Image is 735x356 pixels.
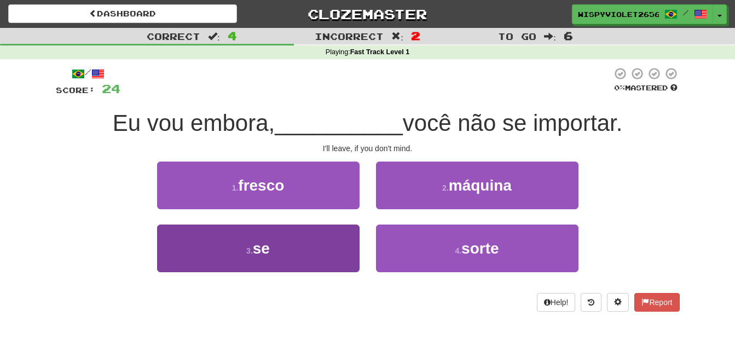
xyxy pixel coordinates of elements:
button: 1.fresco [157,162,360,209]
div: Mastered [612,83,680,93]
a: Clozemaster [253,4,482,24]
span: você não se importar. [403,110,623,136]
button: 4.sorte [376,225,578,272]
span: máquina [449,177,512,194]
button: Help! [537,293,576,312]
a: WispyViolet2656 / [572,4,713,24]
span: WispyViolet2656 [578,9,659,19]
span: 6 [564,29,573,42]
strong: Fast Track Level 1 [350,48,410,56]
small: 4 . [455,246,461,255]
a: Dashboard [8,4,237,23]
span: : [544,32,556,41]
span: se [253,240,270,257]
span: 4 [228,29,237,42]
small: 3 . [246,246,253,255]
span: 2 [411,29,420,42]
span: : [391,32,403,41]
span: : [208,32,220,41]
small: 2 . [442,183,449,192]
span: To go [498,31,536,42]
div: I'll leave, if you don't mind. [56,143,680,154]
span: Incorrect [315,31,384,42]
div: / [56,67,120,81]
span: / [683,9,688,16]
button: 3.se [157,225,360,272]
button: 2.máquina [376,162,578,209]
span: fresco [238,177,284,194]
button: Round history (alt+y) [581,293,601,312]
span: Eu vou embora, [113,110,275,136]
span: 0 % [614,83,625,92]
span: __________ [275,110,403,136]
span: 24 [102,82,120,95]
span: Score: [56,85,95,95]
span: Correct [147,31,200,42]
span: sorte [461,240,499,257]
button: Report [634,293,679,312]
small: 1 . [232,183,239,192]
